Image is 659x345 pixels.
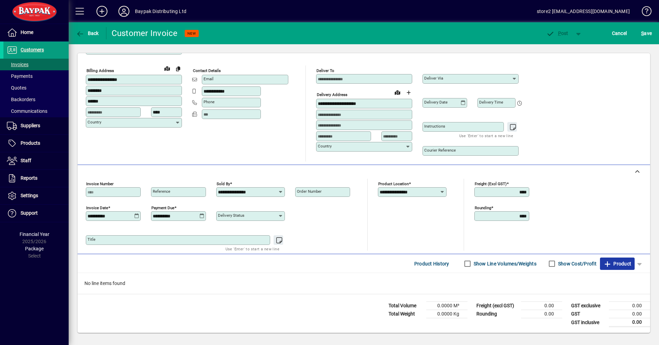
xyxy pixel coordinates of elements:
mat-label: Country [88,120,101,124]
app-page-header-button: Back [69,27,106,39]
mat-hint: Use 'Enter' to start a new line [226,245,279,253]
button: Post [543,27,572,39]
label: Show Line Volumes/Weights [472,260,536,267]
mat-label: Invoice number [86,181,114,186]
mat-label: Rounding [475,205,491,210]
a: Invoices [3,59,69,70]
span: Payments [7,73,33,79]
mat-label: Email [204,76,213,81]
span: Home [21,29,33,35]
span: S [641,31,644,36]
td: 0.00 [609,310,650,318]
mat-label: Delivery date [424,100,448,105]
a: Knowledge Base [637,1,650,24]
mat-label: Deliver To [316,68,334,73]
td: Freight (excl GST) [473,302,521,310]
span: Communications [7,108,47,114]
a: View on map [392,87,403,98]
a: Products [3,135,69,152]
mat-label: Courier Reference [424,148,456,153]
td: 0.00 [609,318,650,327]
span: P [558,31,561,36]
td: 0.00 [609,302,650,310]
button: Add [91,5,113,17]
span: Staff [21,158,31,163]
a: Staff [3,152,69,169]
a: Quotes [3,82,69,94]
td: 0.00 [521,310,562,318]
td: GST exclusive [568,302,609,310]
span: Products [21,140,40,146]
button: Product [600,258,635,270]
mat-label: Instructions [424,124,445,129]
mat-label: Country [318,144,332,148]
a: Backorders [3,94,69,105]
mat-label: Freight (excl GST) [475,181,507,186]
span: ave [641,28,652,39]
div: Customer Invoice [112,28,178,39]
mat-label: Deliver via [424,76,443,81]
button: Save [639,27,654,39]
span: Invoices [7,62,28,67]
span: Settings [21,193,38,198]
td: Rounding [473,310,521,318]
span: NEW [187,31,196,36]
span: Package [25,246,44,251]
a: Home [3,24,69,41]
mat-label: Order number [297,189,322,194]
td: 0.0000 Kg [426,310,467,318]
button: Choose address [403,87,414,98]
div: store2 [EMAIL_ADDRESS][DOMAIN_NAME] [537,6,630,17]
mat-label: Phone [204,99,215,104]
button: Copy to Delivery address [173,63,184,74]
div: No line items found [78,273,650,294]
span: Financial Year [20,231,49,237]
span: Support [21,210,38,216]
mat-label: Product location [378,181,409,186]
mat-label: Reference [153,189,170,194]
a: Reports [3,170,69,187]
span: ost [546,31,568,36]
mat-label: Invoice date [86,205,108,210]
mat-label: Delivery time [479,100,503,105]
button: Product History [412,258,452,270]
a: View on map [162,63,173,74]
mat-label: Delivery status [218,213,244,218]
div: Baypak Distributing Ltd [135,6,186,17]
button: Back [74,27,101,39]
mat-hint: Use 'Enter' to start a new line [459,132,513,140]
span: Back [76,31,99,36]
button: Profile [113,5,135,17]
td: Total Weight [385,310,426,318]
span: Suppliers [21,123,40,128]
button: Cancel [610,27,629,39]
span: Product [603,258,631,269]
a: Communications [3,105,69,117]
td: 0.00 [521,302,562,310]
a: Support [3,205,69,222]
span: Backorders [7,97,35,102]
a: Payments [3,70,69,82]
mat-label: Payment due [151,205,174,210]
td: 0.0000 M³ [426,302,467,310]
td: GST [568,310,609,318]
label: Show Cost/Profit [557,260,597,267]
td: Total Volume [385,302,426,310]
mat-label: Title [88,237,95,242]
mat-label: Sold by [217,181,230,186]
a: Suppliers [3,117,69,134]
a: Settings [3,187,69,204]
span: Product History [414,258,449,269]
span: Quotes [7,85,26,91]
span: Cancel [612,28,627,39]
span: Reports [21,175,37,181]
td: GST inclusive [568,318,609,327]
span: Customers [21,47,44,52]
